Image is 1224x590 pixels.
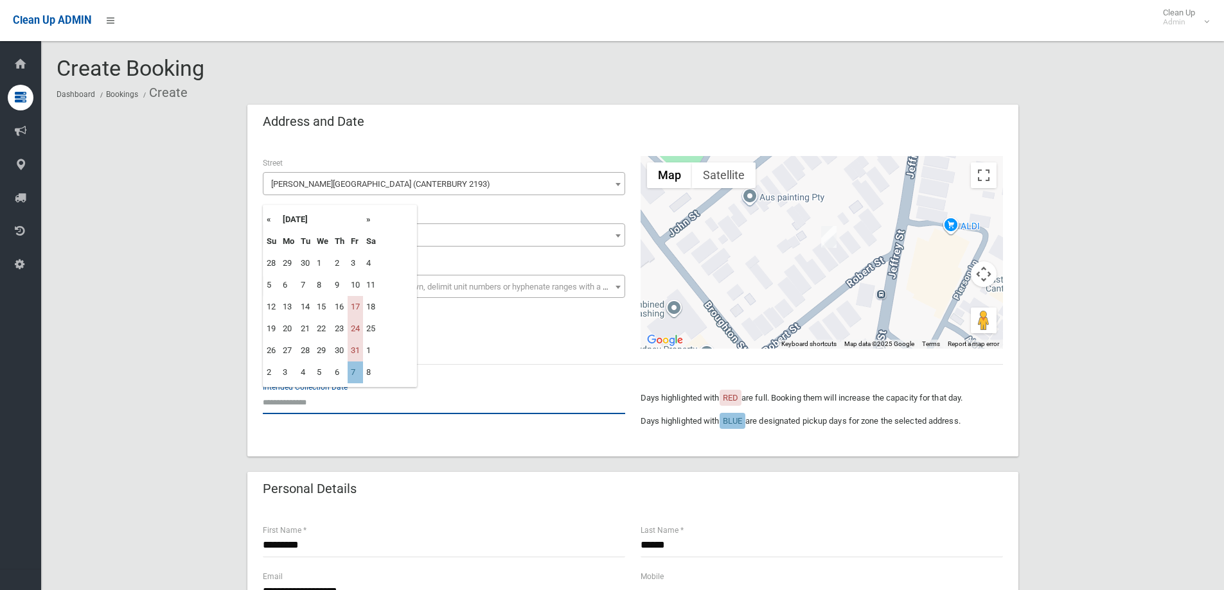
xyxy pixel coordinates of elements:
button: Drag Pegman onto the map to open Street View [971,308,997,333]
td: 5 [263,274,279,296]
header: Personal Details [247,476,372,501]
td: 6 [332,361,348,383]
td: 4 [297,361,314,383]
td: 4 [363,252,379,274]
span: Map data ©2025 Google [844,340,914,347]
div: 7 Robert Street, CANTERBURY NSW 2193 [821,226,837,248]
td: 30 [332,340,348,361]
td: 18 [363,296,379,318]
td: 20 [279,318,297,340]
p: Days highlighted with are designated pickup days for zone the selected address. [641,413,1003,429]
th: Fr [348,230,363,252]
td: 28 [297,340,314,361]
td: 17 [348,296,363,318]
span: 7 [266,227,622,245]
th: We [314,230,332,252]
span: BLUE [723,416,742,426]
td: 29 [314,340,332,361]
th: Sa [363,230,379,252]
button: Map camera controls [971,261,997,287]
td: 1 [363,340,379,361]
td: 8 [314,274,332,296]
th: Su [263,230,279,252]
td: 3 [279,361,297,383]
td: 5 [314,361,332,383]
th: Th [332,230,348,252]
td: 23 [332,318,348,340]
td: 29 [279,252,297,274]
th: [DATE] [279,209,363,230]
td: 30 [297,252,314,274]
th: « [263,209,279,230]
a: Open this area in Google Maps (opens a new window) [644,332,686,349]
td: 16 [332,296,348,318]
td: 10 [348,274,363,296]
a: Bookings [106,90,138,99]
a: Report a map error [948,340,999,347]
td: 11 [363,274,379,296]
a: Terms (opens in new tab) [922,340,940,347]
td: 25 [363,318,379,340]
td: 7 [348,361,363,383]
td: 21 [297,318,314,340]
p: Days highlighted with are full. Booking them will increase the capacity for that day. [641,390,1003,406]
td: 8 [363,361,379,383]
span: 7 [263,223,625,247]
th: Mo [279,230,297,252]
img: Google [644,332,686,349]
td: 31 [348,340,363,361]
td: 14 [297,296,314,318]
a: Dashboard [57,90,95,99]
td: 22 [314,318,332,340]
td: 2 [332,252,348,274]
span: RED [723,393,738,403]
td: 13 [279,296,297,318]
span: Create Booking [57,55,204,81]
header: Address and Date [247,109,380,134]
td: 2 [263,361,279,383]
td: 24 [348,318,363,340]
span: Robert Street (CANTERBURY 2193) [266,175,622,193]
li: Create [140,81,188,105]
span: Clean Up ADMIN [13,14,91,26]
button: Show satellite imagery [692,162,756,188]
span: Select the unit number from the dropdown, delimit unit numbers or hyphenate ranges with a comma [271,282,630,291]
td: 9 [332,274,348,296]
button: Show street map [647,162,692,188]
td: 19 [263,318,279,340]
th: Tu [297,230,314,252]
button: Toggle fullscreen view [971,162,997,188]
td: 28 [263,252,279,274]
span: Robert Street (CANTERBURY 2193) [263,172,625,195]
span: Clean Up [1157,8,1208,27]
td: 7 [297,274,314,296]
td: 15 [314,296,332,318]
td: 6 [279,274,297,296]
th: » [363,209,379,230]
button: Keyboard shortcuts [781,340,837,349]
td: 3 [348,252,363,274]
td: 26 [263,340,279,361]
small: Admin [1163,17,1195,27]
td: 12 [263,296,279,318]
td: 27 [279,340,297,361]
td: 1 [314,252,332,274]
